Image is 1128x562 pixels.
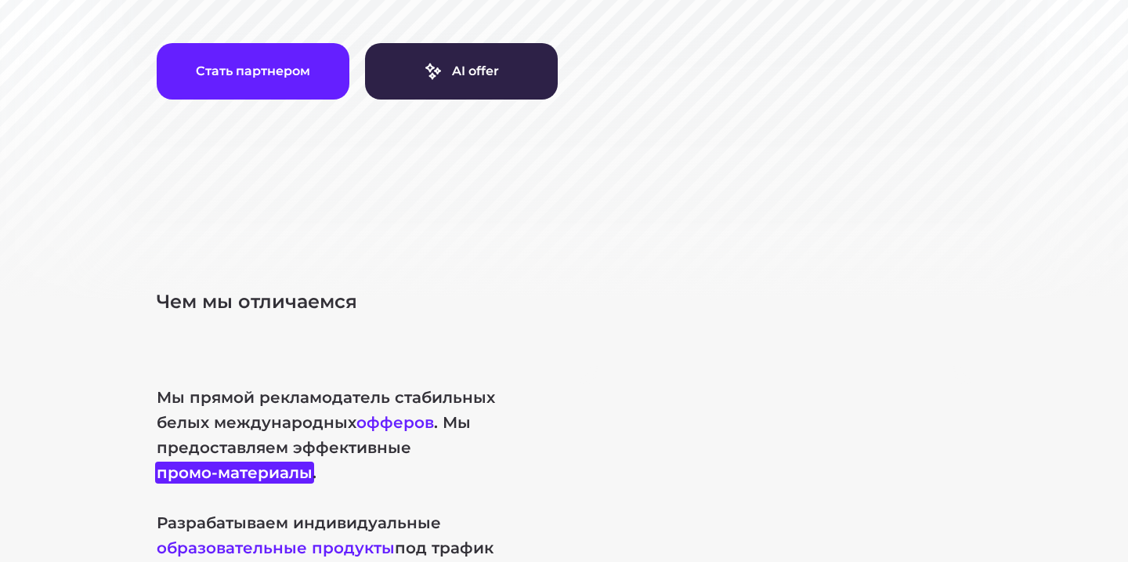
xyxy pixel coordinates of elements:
p: Мы прямой рекламодатель стабильных белых международных . Мы предоставляем эффективные . [157,385,548,485]
a: AI offer [365,43,558,100]
button: офферов [356,413,434,432]
button: промо-материалы [157,463,313,482]
button: Стать партнером [157,43,349,100]
p: Чем мы отличаемся [157,289,971,314]
button: образовательные продукты [157,538,395,557]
